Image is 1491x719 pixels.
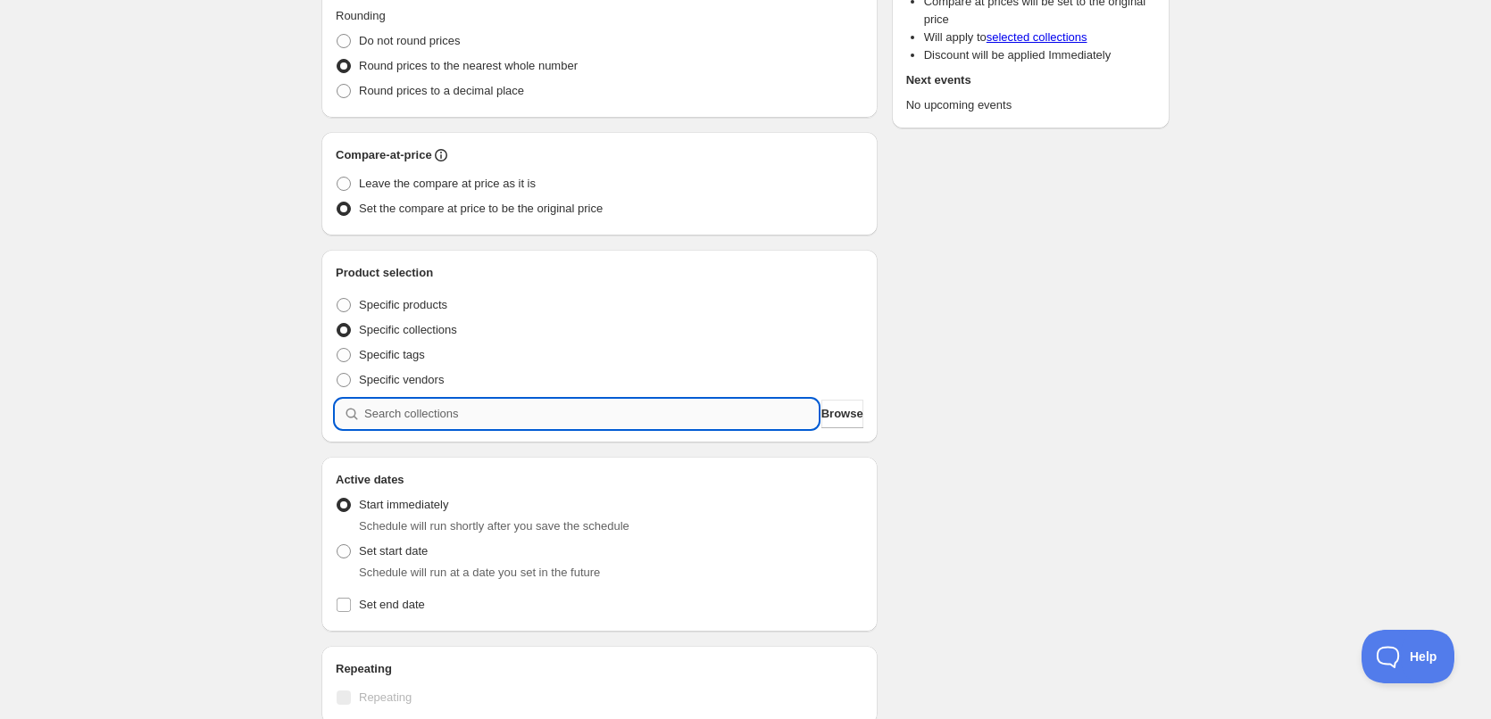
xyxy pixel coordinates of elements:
[336,264,863,282] h2: Product selection
[359,373,444,386] span: Specific vendors
[359,323,457,336] span: Specific collections
[359,690,412,704] span: Repeating
[359,544,428,558] span: Set start date
[821,405,863,423] span: Browse
[906,96,1155,114] p: No upcoming events
[359,519,629,533] span: Schedule will run shortly after you save the schedule
[359,598,425,611] span: Set end date
[359,177,536,190] span: Leave the compare at price as it is
[924,46,1155,64] li: Discount will be applied Immediately
[924,29,1155,46] li: Will apply to
[336,660,863,678] h2: Repeating
[1362,630,1455,683] iframe: Toggle Customer Support
[359,566,600,579] span: Schedule will run at a date you set in the future
[336,9,386,22] span: Rounding
[821,400,863,428] button: Browse
[359,498,448,511] span: Start immediately
[336,146,432,164] h2: Compare-at-price
[359,59,578,72] span: Round prices to the nearest whole number
[906,71,1155,89] h2: Next events
[364,400,818,428] input: Search collections
[336,471,863,489] h2: Active dates
[359,34,460,47] span: Do not round prices
[359,348,425,361] span: Specific tags
[359,84,524,97] span: Round prices to a decimal place
[987,30,1087,44] a: selected collections
[359,202,603,215] span: Set the compare at price to be the original price
[359,298,447,311] span: Specific products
